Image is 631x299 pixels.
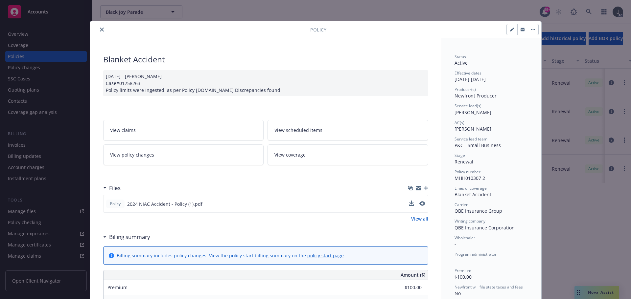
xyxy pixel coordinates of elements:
span: Status [455,54,466,59]
a: View claims [103,120,264,140]
span: Carrier [455,202,468,207]
span: QBE Insurance Corporation [455,224,515,231]
span: Service lead team [455,136,487,142]
span: [PERSON_NAME] [455,109,491,116]
div: Blanket Accident [103,54,428,65]
span: Newfront Producer [455,93,497,99]
span: View scheduled items [274,127,322,134]
span: Writing company [455,218,485,224]
button: download file [409,201,414,207]
div: Files [103,184,121,192]
span: P&C - Small Business [455,142,501,148]
span: No [455,290,461,296]
span: Stage [455,153,465,158]
span: Amount ($) [401,271,425,278]
span: Producer(s) [455,87,476,92]
span: Wholesaler [455,235,475,241]
span: [PERSON_NAME] [455,126,491,132]
span: Premium [455,268,471,273]
span: 2024 NIAC Accident - Policy (1).pdf [127,201,202,207]
a: View policy changes [103,144,264,165]
span: View claims [110,127,136,134]
span: - [455,257,456,264]
span: Premium [107,284,128,290]
span: Renewal [455,159,473,165]
div: [DATE] - [PERSON_NAME] Case#01258263 Policy limits were Ingested as per Policy [DOMAIN_NAME] Disc... [103,70,428,96]
a: policy start page [307,252,344,259]
span: Policy [109,201,122,207]
span: Service lead(s) [455,103,481,109]
span: Policy [310,26,326,33]
span: AC(s) [455,120,464,125]
h3: Files [109,184,121,192]
h3: Billing summary [109,233,150,241]
span: Lines of coverage [455,185,487,191]
span: - [455,241,456,247]
div: Billing summary [103,233,150,241]
button: preview file [419,201,425,206]
span: Effective dates [455,70,481,76]
a: View all [411,215,428,222]
input: 0.00 [383,283,426,292]
span: View coverage [274,151,306,158]
span: MHH010307 2 [455,175,485,181]
div: Billing summary includes policy changes. View the policy start billing summary on the . [117,252,345,259]
a: View scheduled items [268,120,428,140]
a: View coverage [268,144,428,165]
button: download file [409,201,414,206]
span: View policy changes [110,151,154,158]
div: Blanket Accident [455,191,528,198]
span: Active [455,60,468,66]
span: QBE Insurance Group [455,208,502,214]
span: Newfront will file state taxes and fees [455,284,523,290]
span: $100.00 [455,274,472,280]
button: preview file [419,201,425,207]
span: Program administrator [455,251,497,257]
div: [DATE] - [DATE] [455,70,528,83]
button: close [98,26,106,33]
span: Policy number [455,169,480,175]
